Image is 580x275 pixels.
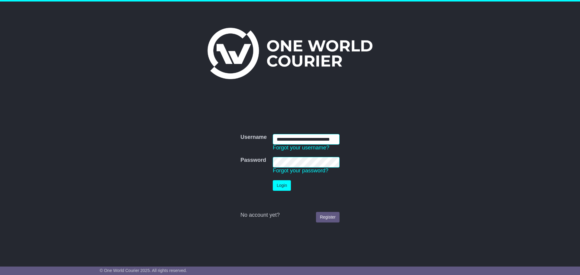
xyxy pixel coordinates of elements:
[240,212,340,219] div: No account yet?
[208,28,372,79] img: One World
[273,168,328,174] a: Forgot your password?
[100,268,187,273] span: © One World Courier 2025. All rights reserved.
[240,157,266,164] label: Password
[240,134,267,141] label: Username
[316,212,340,222] a: Register
[273,145,329,151] a: Forgot your username?
[273,180,291,191] button: Login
